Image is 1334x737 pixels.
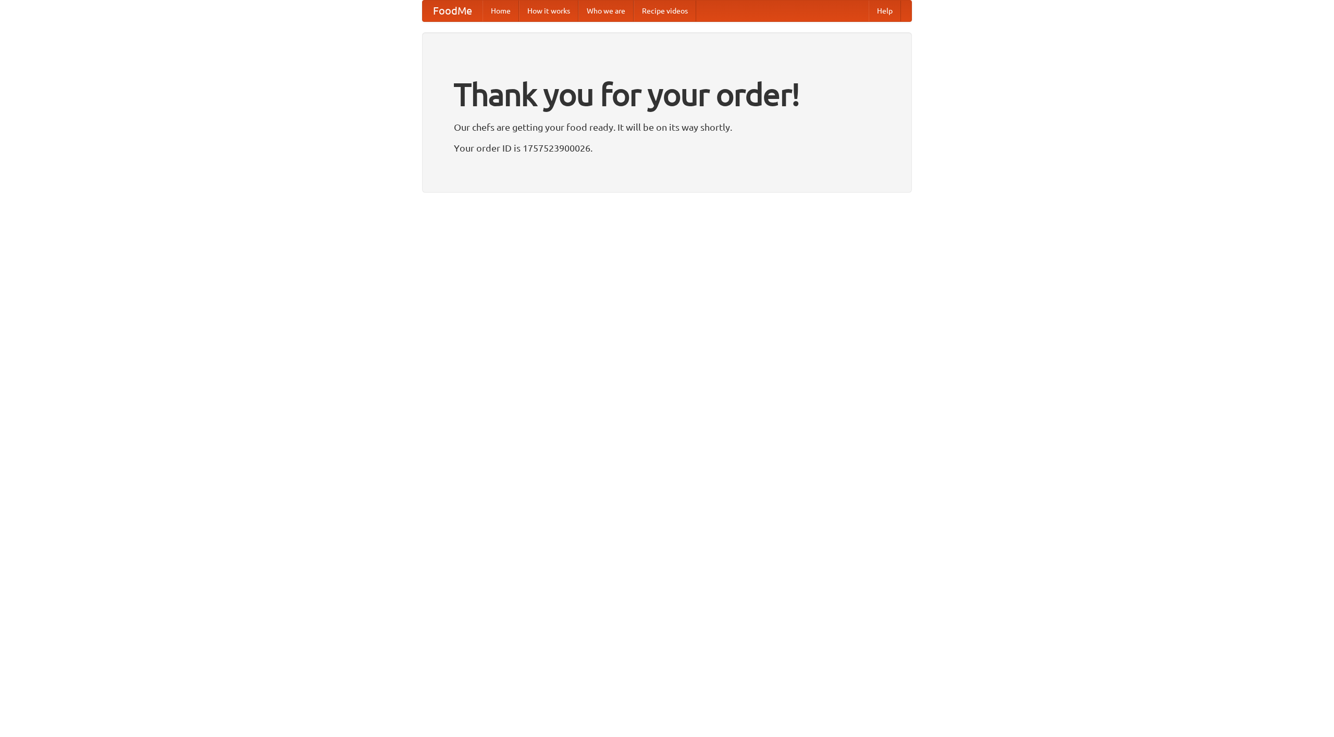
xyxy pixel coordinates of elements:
p: Our chefs are getting your food ready. It will be on its way shortly. [454,119,880,135]
a: Recipe videos [634,1,696,21]
a: FoodMe [423,1,483,21]
a: How it works [519,1,578,21]
a: Help [869,1,901,21]
p: Your order ID is 1757523900026. [454,140,880,156]
a: Home [483,1,519,21]
h1: Thank you for your order! [454,69,880,119]
a: Who we are [578,1,634,21]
